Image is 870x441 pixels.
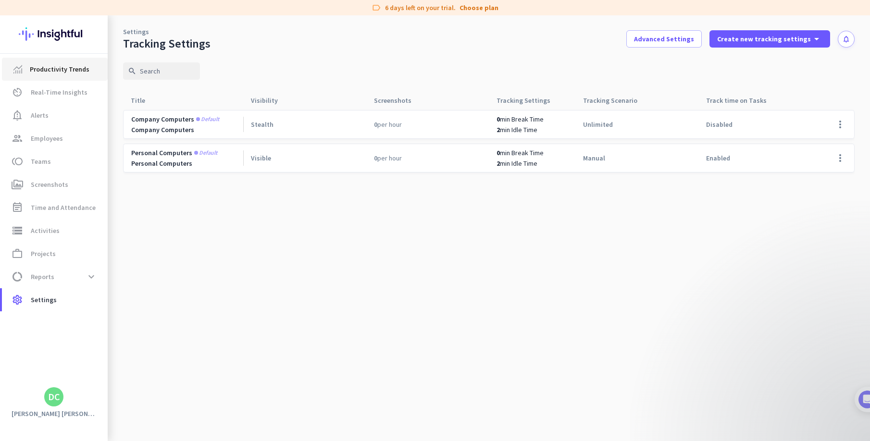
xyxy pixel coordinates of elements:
button: more_vert [829,147,852,170]
span: Stealth [251,120,273,129]
span: Alerts [31,110,49,121]
span: Messages [56,324,89,331]
a: data_usageReportsexpand_more [2,265,108,288]
span: Screenshots [31,179,68,190]
div: 2 [497,125,575,134]
a: Settings [123,27,149,37]
span: Advanced Settings [634,34,694,44]
div: [PERSON_NAME] from Insightful [53,103,158,113]
div: Tracking Scenario [583,94,649,107]
i: notifications [842,35,850,43]
a: notification_importantAlerts [2,104,108,127]
span: Default [196,116,219,122]
div: Visibility [251,94,289,107]
div: Tracking Settings [497,94,562,107]
div: Close [169,4,186,21]
span: Personal computers [131,148,192,157]
span: manual [583,154,605,162]
div: Company Computers [131,125,243,134]
div: Screenshots [374,94,423,107]
span: Default [194,150,217,156]
img: Insightful logo [19,15,89,53]
span: per hour [377,154,402,162]
div: Tracking Settings [123,37,211,51]
div: 2 [497,159,575,168]
span: 0 [374,120,402,129]
a: perm_mediaScreenshots [2,173,108,196]
a: menu-itemProductivity Trends [2,58,108,81]
div: 🎊 Welcome to Insightful! 🎊 [13,37,179,72]
span: Time and Attendance [31,202,96,213]
span: 0 [497,148,500,157]
button: notifications [838,31,855,48]
a: storageActivities [2,219,108,242]
i: data_usage [12,271,23,282]
span: Company computers [131,115,194,123]
div: You're just a few steps away from completing the essential app setup [13,72,179,95]
span: Tasks [158,324,178,331]
div: 2Initial tracking settings and how to edit them [18,273,174,296]
i: settings [12,294,23,306]
span: Create new tracking settings [717,34,811,44]
button: expand_more [83,268,100,285]
i: label [372,3,381,12]
h1: Tasks [82,4,112,21]
span: Reports [31,271,54,282]
span: Enabled [706,154,730,162]
button: more_vert [829,113,852,136]
div: Add employees [37,167,163,177]
a: event_noteTime and Attendance [2,196,108,219]
i: perm_media [12,179,23,190]
div: It's time to add your employees! This is crucial since Insightful will start collecting their act... [37,183,167,223]
span: Activities [31,225,60,236]
p: About 10 minutes [123,126,183,136]
span: Projects [31,248,56,259]
a: settingsSettings [2,288,108,311]
span: Disabled [706,120,733,129]
i: arrow_drop_down [811,33,822,45]
img: menu-item [13,65,22,73]
i: event_note [12,202,23,213]
i: group [12,133,23,144]
span: Settings [31,294,57,306]
button: Help [96,300,144,338]
span: Help [112,324,128,331]
span: Employees [31,133,63,144]
button: Advanced Settings [626,30,702,48]
button: Tasks [144,300,192,338]
span: min Idle Time [500,125,537,134]
span: min Idle Time [500,159,537,168]
p: 4 steps [10,126,34,136]
span: 0 [374,154,402,162]
i: notification_important [12,110,23,121]
span: min Break Time [500,148,544,157]
a: groupEmployees [2,127,108,150]
div: Personal Computers [131,159,243,168]
span: Home [14,324,34,331]
a: Choose plan [460,3,498,12]
a: av_timerReal-Time Insights [2,81,108,104]
div: 1Add employees [18,164,174,179]
i: toll [12,156,23,167]
button: Messages [48,300,96,338]
span: per hour [377,120,402,129]
div: Initial tracking settings and how to edit them [37,277,163,296]
i: search [128,67,137,75]
i: work_outline [12,248,23,259]
span: Teams [31,156,51,167]
span: unlimited [583,120,613,129]
span: 0 [497,115,500,123]
span: Productivity Trends [30,63,89,75]
i: storage [12,225,23,236]
img: Profile image for Tamara [34,100,50,116]
button: Add your employees [37,231,130,250]
a: work_outlineProjects [2,242,108,265]
span: Real-Time Insights [31,86,87,98]
span: min Break Time [500,115,544,123]
div: Track time on Tasks [706,94,778,107]
span: Visible [251,154,271,162]
i: av_timer [12,86,23,98]
div: DC [48,392,60,402]
div: Title [131,94,157,107]
input: Search [123,62,200,80]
